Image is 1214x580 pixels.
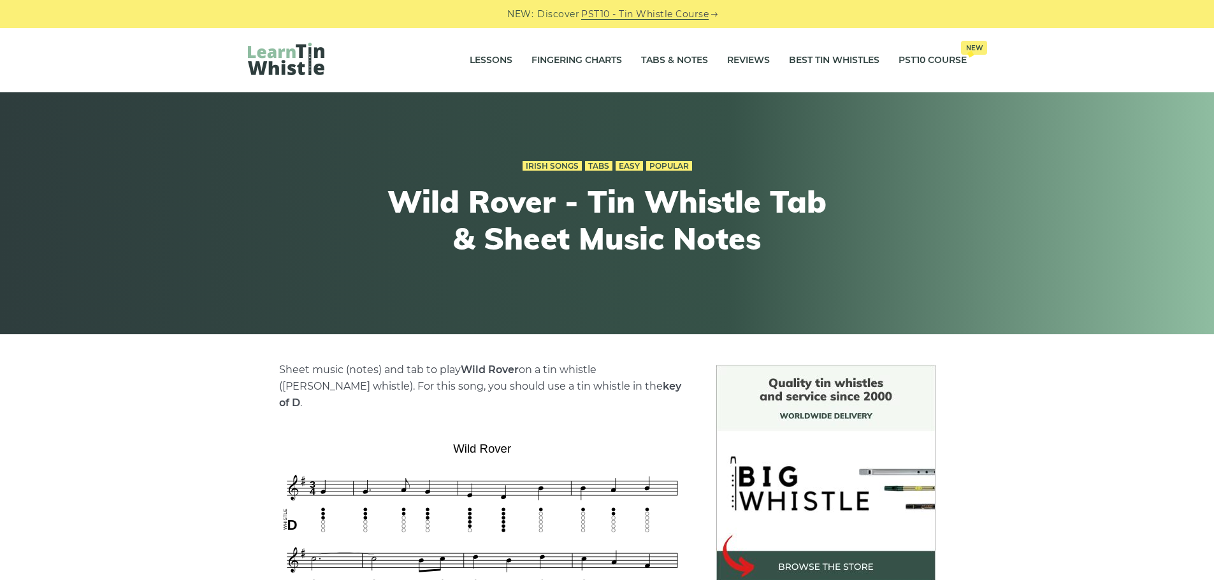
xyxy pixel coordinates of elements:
a: Fingering Charts [531,45,622,76]
span: New [961,41,987,55]
a: Popular [646,161,692,171]
img: LearnTinWhistle.com [248,43,324,75]
a: Best Tin Whistles [789,45,879,76]
a: Reviews [727,45,770,76]
a: Tabs & Notes [641,45,708,76]
a: Irish Songs [523,161,582,171]
a: Lessons [470,45,512,76]
a: PST10 CourseNew [899,45,967,76]
a: Tabs [585,161,612,171]
p: Sheet music (notes) and tab to play on a tin whistle ([PERSON_NAME] whistle). For this song, you ... [279,362,686,411]
strong: key of D [279,380,681,409]
strong: Wild Rover [461,364,519,376]
h1: Wild Rover - Tin Whistle Tab & Sheet Music Notes [373,183,842,257]
a: Easy [616,161,643,171]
